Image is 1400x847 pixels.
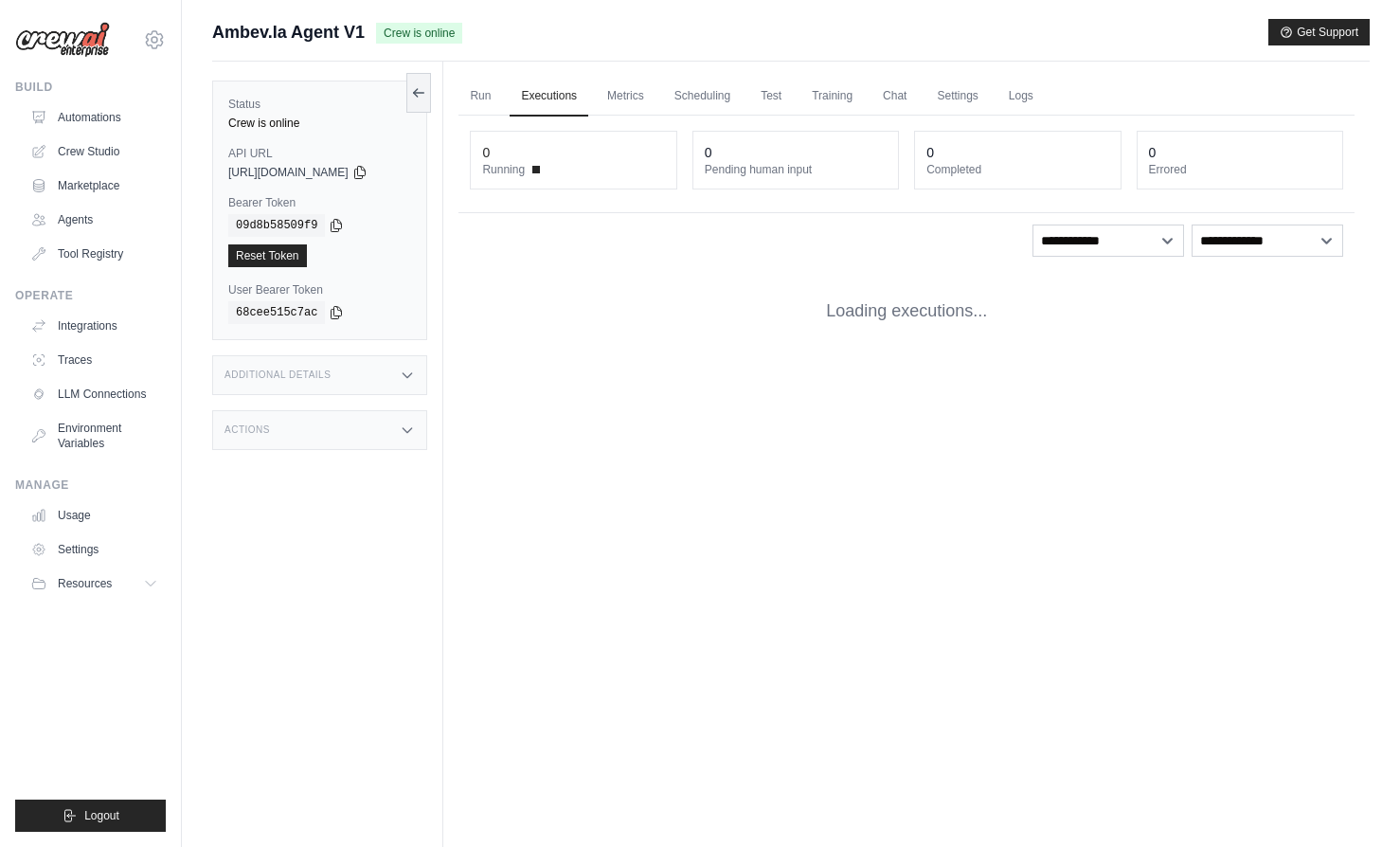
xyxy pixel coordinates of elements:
[84,808,119,823] span: Logout
[228,116,411,131] div: Crew is online
[224,369,331,381] h3: Additional Details
[1268,19,1370,45] button: Get Support
[1149,162,1331,177] dt: Errored
[23,239,166,269] a: Tool Registry
[228,214,325,237] code: 09d8b58509f9
[58,576,112,591] span: Resources
[482,143,490,162] div: 0
[228,301,325,324] code: 68cee515c7ac
[926,143,934,162] div: 0
[458,268,1355,354] div: Loading executions...
[705,162,887,177] dt: Pending human input
[23,413,166,459] a: Environment Variables
[23,500,166,531] a: Usage
[23,534,166,565] a: Settings
[23,136,166,167] a: Crew Studio
[23,102,166,133] a: Automations
[663,77,742,117] a: Scheduling
[228,97,411,112] label: Status
[23,379,166,409] a: LLM Connections
[376,23,462,44] span: Crew is online
[228,282,411,297] label: User Bearer Token
[510,77,588,117] a: Executions
[1149,143,1157,162] div: 0
[228,244,307,267] a: Reset Token
[926,162,1108,177] dt: Completed
[15,80,166,95] div: Build
[596,77,655,117] a: Metrics
[749,77,793,117] a: Test
[228,165,349,180] span: [URL][DOMAIN_NAME]
[925,77,989,117] a: Settings
[23,205,166,235] a: Agents
[458,77,502,117] a: Run
[871,77,918,117] a: Chat
[224,424,270,436] h3: Actions
[23,311,166,341] a: Integrations
[212,19,365,45] span: Ambev.Ia Agent V1
[23,171,166,201] a: Marketplace
[228,146,411,161] label: API URL
[15,800,166,832] button: Logout
[15,22,110,58] img: Logo
[15,478,166,493] div: Manage
[997,77,1045,117] a: Logs
[23,568,166,599] button: Resources
[482,162,525,177] span: Running
[800,77,864,117] a: Training
[15,288,166,303] div: Operate
[23,345,166,375] a: Traces
[705,143,712,162] div: 0
[228,195,411,210] label: Bearer Token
